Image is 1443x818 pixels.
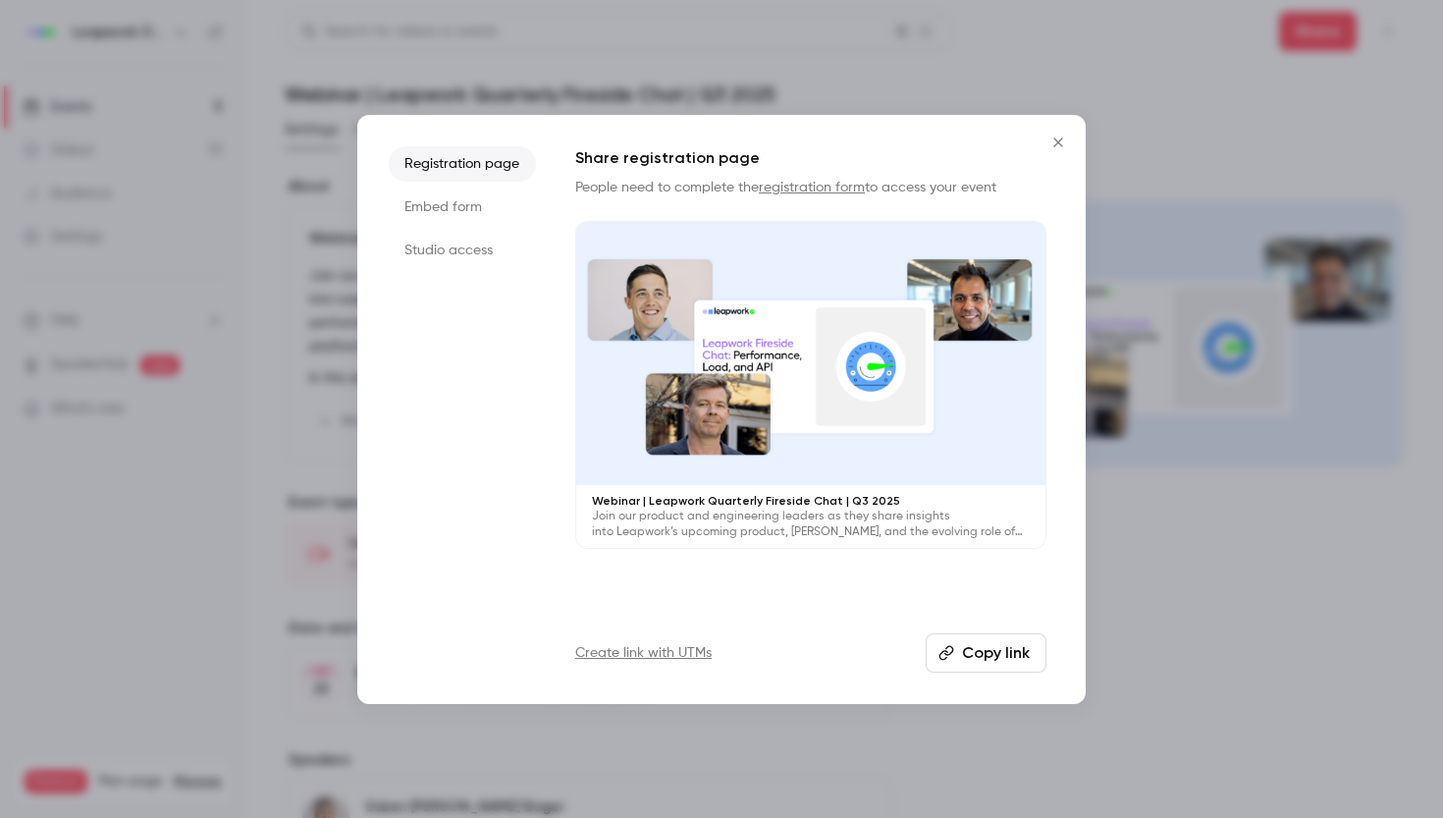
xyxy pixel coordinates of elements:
li: Registration page [389,146,536,182]
li: Studio access [389,233,536,268]
button: Close [1039,123,1078,162]
a: registration form [759,181,865,194]
p: Join our product and engineering leaders as they share insights into Leapwork’s upcoming product,... [592,509,1030,540]
a: Webinar | Leapwork Quarterly Fireside Chat | Q3 2025Join our product and engineering leaders as t... [575,221,1046,550]
button: Copy link [926,633,1046,673]
p: Webinar | Leapwork Quarterly Fireside Chat | Q3 2025 [592,493,1030,509]
li: Embed form [389,190,536,225]
p: People need to complete the to access your event [575,178,1046,197]
a: Create link with UTMs [575,643,712,663]
h1: Share registration page [575,146,1046,170]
